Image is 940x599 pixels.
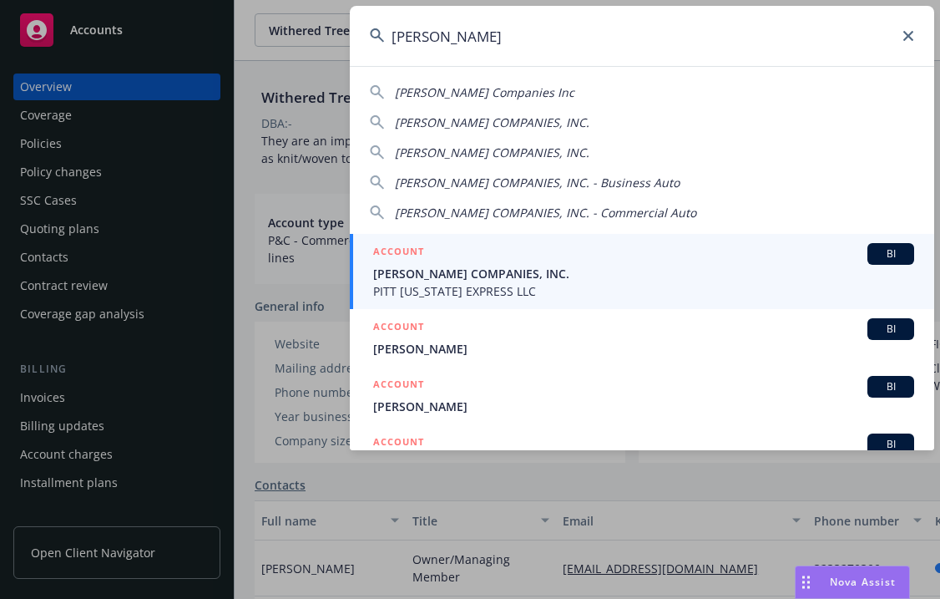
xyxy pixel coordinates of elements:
span: Nova Assist [830,575,896,589]
a: ACCOUNTBI[PERSON_NAME] [350,367,934,424]
span: BI [874,322,907,337]
h5: ACCOUNT [373,434,424,454]
h5: ACCOUNT [373,376,424,396]
span: [PERSON_NAME] [373,398,914,415]
span: [PERSON_NAME] COMPANIES, INC. - Commercial Auto [395,205,696,221]
span: [PERSON_NAME] COMPANIES, INC. - Business Auto [395,175,680,190]
button: Nova Assist [795,566,910,599]
a: ACCOUNTBI[PERSON_NAME] [350,309,934,367]
a: ACCOUNTBI [350,424,934,500]
span: BI [874,437,907,452]
h5: ACCOUNT [373,243,424,263]
h5: ACCOUNT [373,318,424,338]
span: [PERSON_NAME] Companies Inc [395,84,574,100]
a: ACCOUNTBI[PERSON_NAME] COMPANIES, INC.PITT [US_STATE] EXPRESS LLC [350,234,934,309]
span: [PERSON_NAME] COMPANIES, INC. [373,265,914,282]
input: Search... [350,6,934,66]
div: Drag to move [796,566,816,598]
span: [PERSON_NAME] [373,340,914,358]
span: BI [874,246,907,261]
span: PITT [US_STATE] EXPRESS LLC [373,282,914,300]
span: [PERSON_NAME] COMPANIES, INC. [395,145,589,160]
span: BI [874,379,907,394]
span: [PERSON_NAME] COMPANIES, INC. [395,114,589,130]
